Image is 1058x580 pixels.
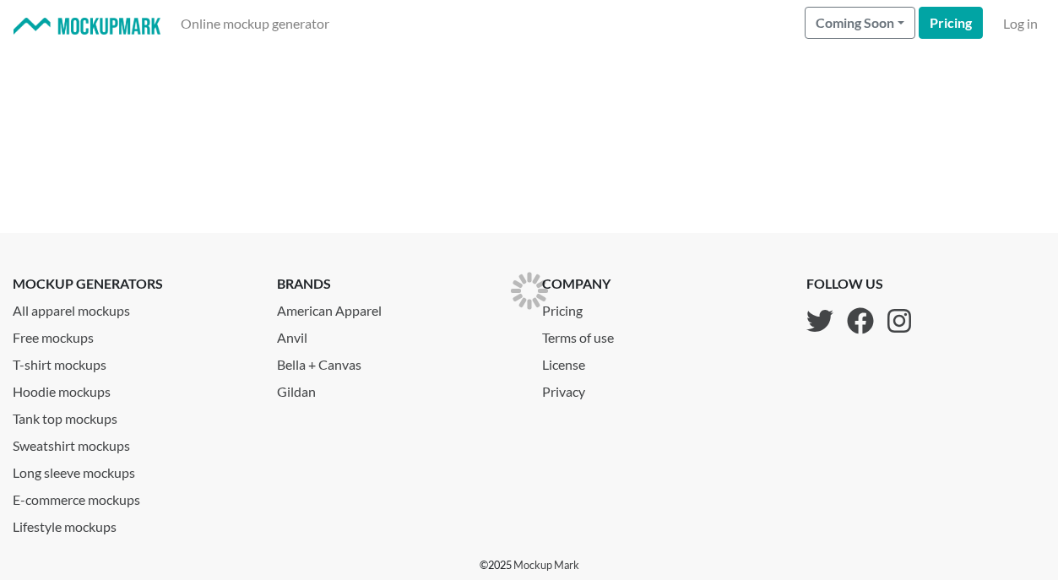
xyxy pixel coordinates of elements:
img: Mockup Mark [14,18,160,35]
button: Coming Soon [805,7,915,39]
a: American Apparel [277,294,516,321]
p: brands [277,274,516,294]
a: Sweatshirt mockups [13,429,252,456]
p: follow us [806,274,911,294]
a: Log in [996,7,1044,41]
a: Long sleeve mockups [13,456,252,483]
a: Privacy [542,375,627,402]
a: Online mockup generator [174,7,336,41]
a: Mockup Mark [513,558,579,572]
a: Tank top mockups [13,402,252,429]
a: Pricing [919,7,983,39]
a: E-commerce mockups [13,483,252,510]
a: Anvil [277,321,516,348]
p: © 2025 [480,557,579,573]
a: Bella + Canvas [277,348,516,375]
a: T-shirt mockups [13,348,252,375]
a: Hoodie mockups [13,375,252,402]
a: Gildan [277,375,516,402]
a: Free mockups [13,321,252,348]
a: Pricing [542,294,627,321]
a: Terms of use [542,321,627,348]
a: License [542,348,627,375]
p: company [542,274,627,294]
a: All apparel mockups [13,294,252,321]
p: mockup generators [13,274,252,294]
a: Lifestyle mockups [13,510,252,537]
